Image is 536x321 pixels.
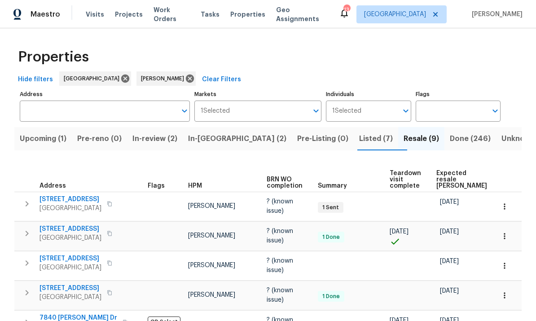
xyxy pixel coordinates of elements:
[188,292,235,298] span: [PERSON_NAME]
[343,5,350,14] div: 13
[319,204,343,211] span: 1 Sent
[440,288,459,294] span: [DATE]
[188,233,235,239] span: [PERSON_NAME]
[40,233,101,242] span: [GEOGRAPHIC_DATA]
[132,132,177,145] span: In-review (2)
[188,262,235,268] span: [PERSON_NAME]
[194,92,322,97] label: Markets
[141,74,188,83] span: [PERSON_NAME]
[40,254,101,263] span: [STREET_ADDRESS]
[267,228,293,243] span: ? (known issue)
[148,183,165,189] span: Flags
[20,92,190,97] label: Address
[178,105,191,117] button: Open
[326,92,411,97] label: Individuals
[188,132,286,145] span: In-[GEOGRAPHIC_DATA] (2)
[230,10,265,19] span: Properties
[64,74,123,83] span: [GEOGRAPHIC_DATA]
[20,132,66,145] span: Upcoming (1)
[136,71,196,86] div: [PERSON_NAME]
[188,203,235,209] span: [PERSON_NAME]
[77,132,122,145] span: Pre-reno (0)
[40,195,101,204] span: [STREET_ADDRESS]
[276,5,328,23] span: Geo Assignments
[364,10,426,19] span: [GEOGRAPHIC_DATA]
[40,183,66,189] span: Address
[489,105,501,117] button: Open
[154,5,190,23] span: Work Orders
[404,132,439,145] span: Resale (9)
[201,11,220,18] span: Tasks
[40,204,101,213] span: [GEOGRAPHIC_DATA]
[440,258,459,264] span: [DATE]
[267,287,293,303] span: ? (known issue)
[416,92,501,97] label: Flags
[31,10,60,19] span: Maestro
[86,10,104,19] span: Visits
[18,74,53,85] span: Hide filters
[14,71,57,88] button: Hide filters
[359,132,393,145] span: Listed (7)
[267,258,293,273] span: ? (known issue)
[188,183,202,189] span: HPM
[440,199,459,205] span: [DATE]
[310,105,322,117] button: Open
[40,293,101,302] span: [GEOGRAPHIC_DATA]
[400,105,412,117] button: Open
[297,132,348,145] span: Pre-Listing (0)
[18,53,89,62] span: Properties
[115,10,143,19] span: Projects
[390,170,421,189] span: Teardown visit complete
[198,71,245,88] button: Clear Filters
[267,198,293,214] span: ? (known issue)
[332,107,361,115] span: 1 Selected
[440,229,459,235] span: [DATE]
[40,263,101,272] span: [GEOGRAPHIC_DATA]
[40,224,101,233] span: [STREET_ADDRESS]
[390,229,409,235] span: [DATE]
[267,176,303,189] span: BRN WO completion
[59,71,131,86] div: [GEOGRAPHIC_DATA]
[202,74,241,85] span: Clear Filters
[318,183,347,189] span: Summary
[40,284,101,293] span: [STREET_ADDRESS]
[319,233,343,241] span: 1 Done
[436,170,487,189] span: Expected resale [PERSON_NAME]
[319,293,343,300] span: 1 Done
[468,10,523,19] span: [PERSON_NAME]
[450,132,491,145] span: Done (246)
[201,107,230,115] span: 1 Selected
